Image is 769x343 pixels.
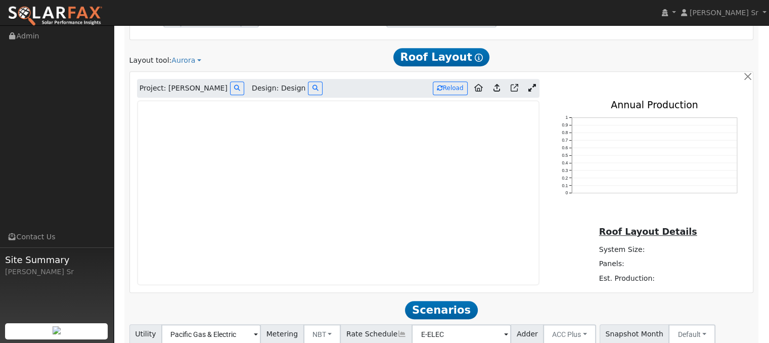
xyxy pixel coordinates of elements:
[8,6,103,27] img: SolarFax
[393,48,490,66] span: Roof Layout
[470,80,487,97] a: Aurora to Home
[433,81,468,95] button: Reload
[5,267,108,277] div: [PERSON_NAME] Sr
[562,145,568,150] text: 0.6
[562,183,568,188] text: 0.1
[597,271,693,285] td: Est. Production:
[475,54,483,62] i: Show Help
[507,80,522,97] a: Open in Aurora
[599,227,697,237] u: Roof Layout Details
[562,130,568,135] text: 0.8
[597,257,693,271] td: Panels:
[562,138,568,143] text: 0.7
[405,301,477,319] span: Scenarios
[129,56,172,64] span: Layout tool:
[171,55,201,66] a: Aurora
[611,99,698,110] text: Annual Production
[562,176,568,181] text: 0.2
[690,9,758,17] span: [PERSON_NAME] Sr
[562,168,568,173] text: 0.3
[562,122,568,127] text: 0.9
[5,253,108,267] span: Site Summary
[140,83,228,94] span: Project: [PERSON_NAME]
[252,83,305,94] span: Design: Design
[562,153,568,158] text: 0.5
[597,243,693,257] td: System Size:
[565,191,568,196] text: 0
[489,80,504,97] a: Upload consumption to Aurora project
[565,115,568,120] text: 1
[525,81,539,96] a: Expand Aurora window
[53,326,61,334] img: retrieve
[562,160,568,165] text: 0.4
